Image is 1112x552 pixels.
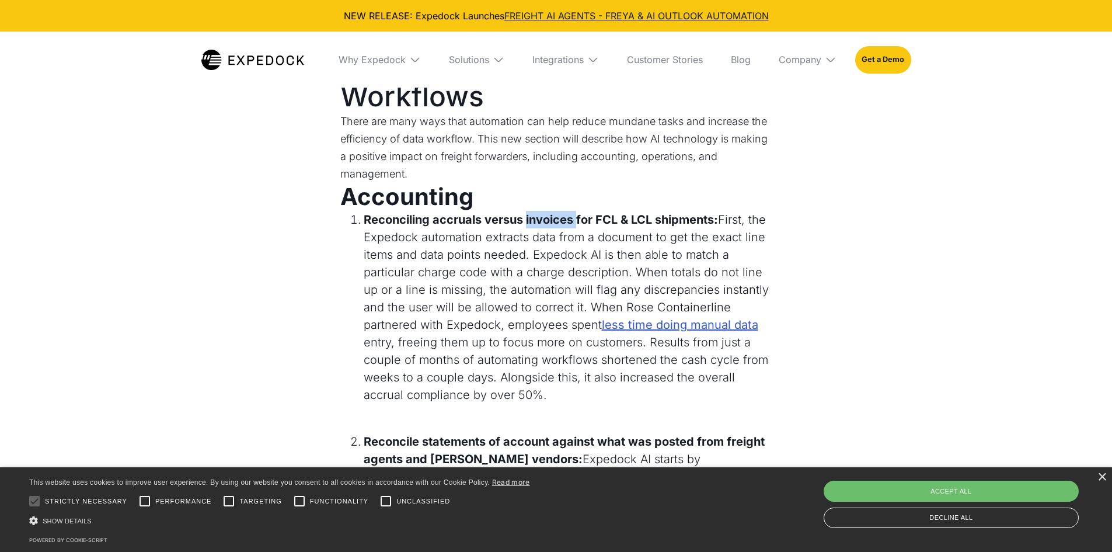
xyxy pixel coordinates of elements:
span: Targeting [239,497,281,506]
div: Decline all [824,508,1079,528]
div: Company [769,32,846,88]
div: Solutions [449,54,489,65]
strong: Reconciling accruals versus invoices for FCL & LCL shipments: [364,213,718,227]
div: NEW RELEASE: Expedock Launches [9,9,1103,22]
a: Read more [492,478,530,487]
div: Solutions [440,32,514,88]
span: Show details [43,518,92,525]
a: Get a Demo [855,46,911,73]
strong: Reconcile statements of account against what was posted from freight agents and [PERSON_NAME] ven... [364,435,765,466]
span: Performance [155,497,212,506]
a: Customer Stories [618,32,712,88]
div: Accept all [824,481,1079,502]
a: less time doing manual data [602,316,758,334]
div: Pokalbio valdiklis [918,426,1112,552]
div: Show details [29,515,530,527]
span: Unclassified [396,497,450,506]
div: Integrations [532,54,584,65]
div: Why Expedock [339,54,406,65]
span: Functionality [310,497,368,506]
div: Company [779,54,821,65]
div: Why Expedock [329,32,430,88]
li: First, the Expedock automation extracts data from a document to get the exact line items and data... [364,211,772,404]
p: There are many ways that automation can help reduce mundane tasks and increase the efficiency of ... [340,113,772,183]
span: Strictly necessary [45,497,127,506]
a: Powered by cookie-script [29,537,107,543]
div: Integrations [523,32,608,88]
a: Blog [721,32,760,88]
a: FREIGHT AI AGENTS - FREYA & AI OUTLOOK AUTOMATION [504,10,769,22]
iframe: Chat Widget [918,426,1112,552]
span: This website uses cookies to improve user experience. By using our website you consent to all coo... [29,478,490,487]
p: ‍ [340,415,772,433]
strong: Accounting [340,182,473,211]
